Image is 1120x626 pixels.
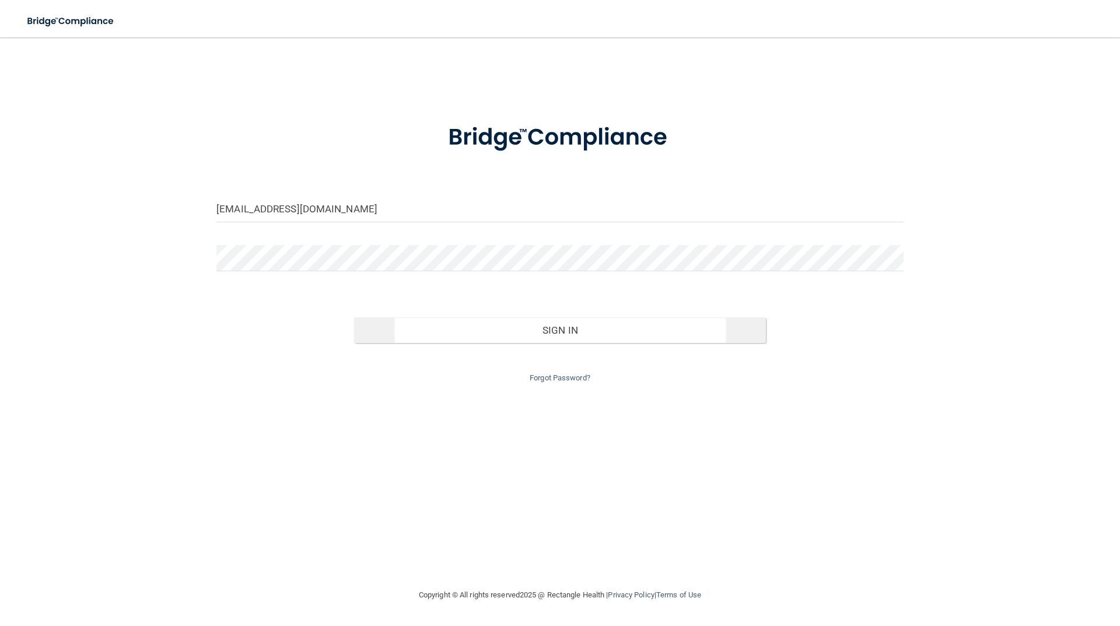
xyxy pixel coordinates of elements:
[354,317,766,343] button: Sign In
[656,590,701,599] a: Terms of Use
[216,196,904,222] input: Email
[608,590,654,599] a: Privacy Policy
[424,107,696,168] img: bridge_compliance_login_screen.278c3ca4.svg
[17,9,125,33] img: bridge_compliance_login_screen.278c3ca4.svg
[530,373,590,382] a: Forgot Password?
[347,576,773,614] div: Copyright © All rights reserved 2025 @ Rectangle Health | |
